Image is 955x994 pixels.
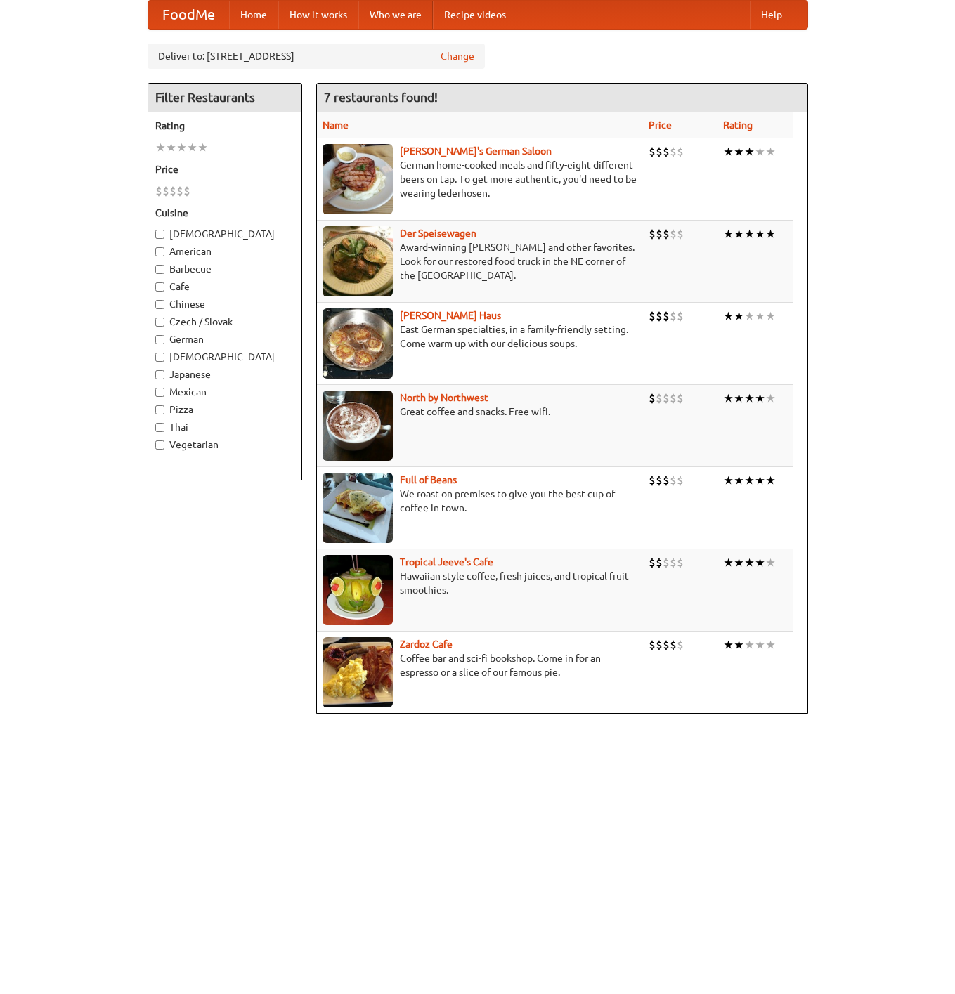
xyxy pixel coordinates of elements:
[670,308,677,324] li: $
[744,144,755,159] li: ★
[400,556,493,568] a: Tropical Jeeve's Cafe
[649,226,656,242] li: $
[677,391,684,406] li: $
[162,183,169,199] li: $
[155,370,164,379] input: Japanese
[755,555,765,570] li: ★
[155,247,164,256] input: American
[155,403,294,417] label: Pizza
[744,637,755,653] li: ★
[400,310,501,321] b: [PERSON_NAME] Haus
[155,265,164,274] input: Barbecue
[677,555,684,570] li: $
[677,144,684,159] li: $
[663,308,670,324] li: $
[155,230,164,239] input: [DEMOGRAPHIC_DATA]
[734,308,744,324] li: ★
[155,405,164,414] input: Pizza
[663,555,670,570] li: $
[433,1,517,29] a: Recipe videos
[734,473,744,488] li: ★
[155,280,294,294] label: Cafe
[197,140,208,155] li: ★
[323,651,637,679] p: Coffee bar and sci-fi bookshop. Come in for an espresso or a slice of our famous pie.
[649,391,656,406] li: $
[649,144,656,159] li: $
[656,308,663,324] li: $
[723,308,734,324] li: ★
[765,226,776,242] li: ★
[155,300,164,309] input: Chinese
[155,206,294,220] h5: Cuisine
[723,144,734,159] li: ★
[323,555,393,625] img: jeeves.jpg
[755,226,765,242] li: ★
[400,639,453,650] b: Zardoz Cafe
[155,332,294,346] label: German
[734,144,744,159] li: ★
[723,473,734,488] li: ★
[155,423,164,432] input: Thai
[358,1,433,29] a: Who we are
[155,315,294,329] label: Czech / Slovak
[649,119,672,131] a: Price
[155,420,294,434] label: Thai
[734,637,744,653] li: ★
[400,392,488,403] a: North by Northwest
[400,474,457,485] a: Full of Beans
[278,1,358,29] a: How it works
[744,473,755,488] li: ★
[656,637,663,653] li: $
[323,308,393,379] img: kohlhaus.jpg
[656,226,663,242] li: $
[755,308,765,324] li: ★
[677,637,684,653] li: $
[649,555,656,570] li: $
[765,391,776,406] li: ★
[155,335,164,344] input: German
[677,473,684,488] li: $
[323,637,393,707] img: zardoz.jpg
[663,473,670,488] li: $
[765,308,776,324] li: ★
[229,1,278,29] a: Home
[723,637,734,653] li: ★
[755,391,765,406] li: ★
[734,226,744,242] li: ★
[169,183,176,199] li: $
[723,555,734,570] li: ★
[734,555,744,570] li: ★
[750,1,793,29] a: Help
[670,391,677,406] li: $
[155,350,294,364] label: [DEMOGRAPHIC_DATA]
[734,391,744,406] li: ★
[155,438,294,452] label: Vegetarian
[155,140,166,155] li: ★
[663,226,670,242] li: $
[656,555,663,570] li: $
[744,555,755,570] li: ★
[176,140,187,155] li: ★
[324,91,438,104] ng-pluralize: 7 restaurants found!
[744,308,755,324] li: ★
[649,473,656,488] li: $
[656,391,663,406] li: $
[323,405,637,419] p: Great coffee and snacks. Free wifi.
[723,226,734,242] li: ★
[755,637,765,653] li: ★
[323,240,637,282] p: Award-winning [PERSON_NAME] and other favorites. Look for our restored food truck in the NE corne...
[677,226,684,242] li: $
[187,140,197,155] li: ★
[323,226,393,296] img: speisewagen.jpg
[677,308,684,324] li: $
[148,44,485,69] div: Deliver to: [STREET_ADDRESS]
[155,183,162,199] li: $
[670,226,677,242] li: $
[155,282,164,292] input: Cafe
[765,637,776,653] li: ★
[323,487,637,515] p: We roast on premises to give you the best cup of coffee in town.
[155,385,294,399] label: Mexican
[670,637,677,653] li: $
